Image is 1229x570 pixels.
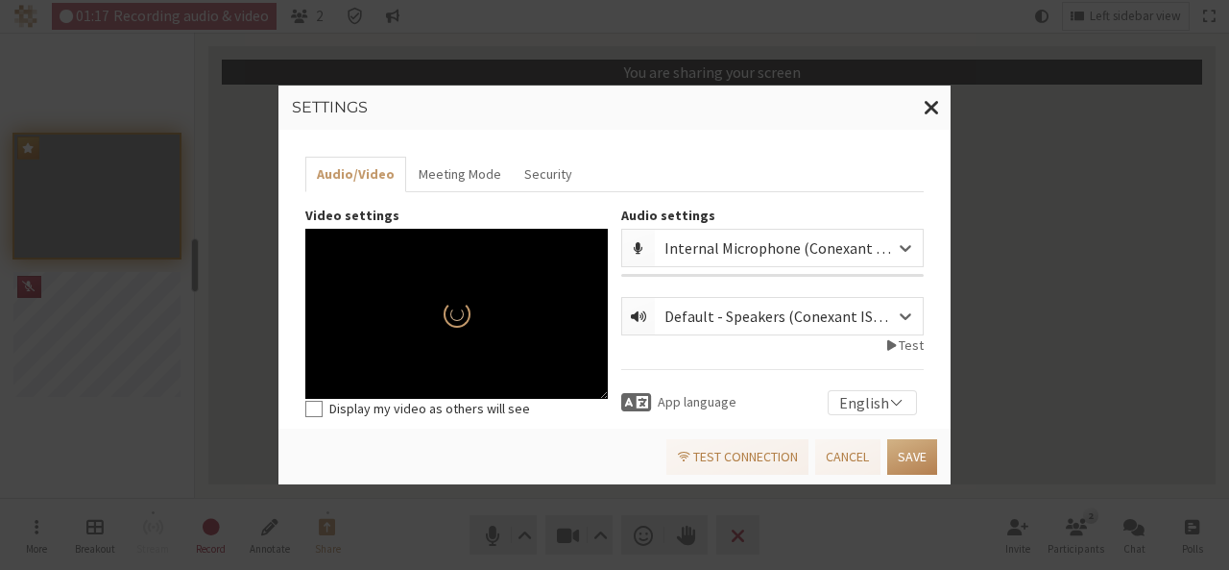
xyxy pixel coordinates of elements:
[513,157,584,192] button: Security
[913,86,951,130] button: Close modal
[887,335,925,356] button: Test
[651,390,743,414] span: App language
[621,206,924,226] label: Audio settings
[329,399,609,419] label: Display my video as others will see
[406,157,512,192] button: Meeting Mode
[292,99,937,116] h3: Settings
[305,157,406,192] button: Audio/Video
[305,206,608,226] label: Video settings
[828,390,917,415] div: English selected
[666,439,808,475] a: Test connection
[664,236,925,260] div: Internal Microphone (Conexant ISST Audio)
[664,305,925,328] div: Default - Speakers (Conexant ISST Audio)
[887,439,937,475] button: Save
[815,439,880,475] button: Cancel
